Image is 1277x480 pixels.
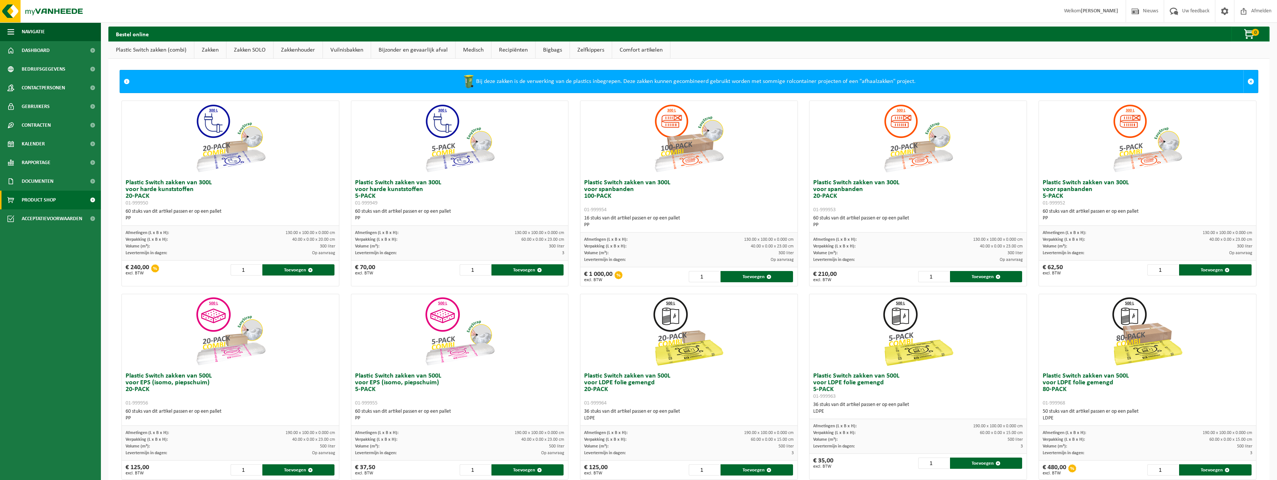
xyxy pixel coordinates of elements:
span: Volume (m³): [813,437,838,442]
img: 01-999952 [1110,101,1185,176]
div: 60 stuks van dit artikel passen er op een pallet [126,208,335,222]
a: Sluit melding [1243,70,1258,93]
div: PP [813,222,1023,228]
h3: Plastic Switch zakken van 300L voor spanbanden 5-PACK [1043,179,1252,206]
img: 01-999954 [651,101,726,176]
span: 300 liter [1237,244,1252,249]
span: Levertermijn in dagen: [584,451,626,455]
span: Verpakking (L x B x H): [126,237,168,242]
span: 3 [1021,444,1023,449]
input: 1 [231,464,262,476]
div: LDPE [584,415,794,422]
span: Verpakking (L x B x H): [1043,437,1085,442]
h3: Plastic Switch zakken van 300L voor harde kunststoffen 5-PACK [355,179,565,206]
span: Volume (m³): [584,444,608,449]
span: 40.00 x 0.00 x 23.00 cm [521,437,564,442]
input: 1 [460,464,491,476]
span: Navigatie [22,22,45,41]
span: 130.00 x 100.00 x 0.000 cm [744,237,794,242]
span: Op aanvraag [312,251,335,255]
span: 300 liter [778,251,794,255]
button: Toevoegen [721,464,793,476]
span: excl. BTW [1043,271,1063,276]
span: Op aanvraag [1229,251,1252,255]
span: 3 [792,451,794,455]
span: 190.00 x 100.00 x 0.000 cm [1203,431,1252,435]
span: 130.00 x 100.00 x 0.000 cm [286,231,335,235]
span: Op aanvraag [312,451,335,455]
div: 60 stuks van dit artikel passen er op een pallet [1043,208,1252,222]
span: 300 liter [1008,251,1023,255]
span: Contracten [22,116,51,135]
div: € 35,00 [813,458,833,469]
div: Bij deze zakken is de verwerking van de plastics inbegrepen. Deze zakken kunnen gecombineerd gebr... [133,70,1243,93]
span: Levertermijn in dagen: [584,258,626,262]
span: 190.00 x 100.00 x 0.000 cm [744,431,794,435]
span: Rapportage [22,153,50,172]
div: € 62,50 [1043,264,1063,276]
span: Levertermijn in dagen: [355,251,397,255]
span: 190.00 x 100.00 x 0.000 cm [515,431,564,435]
input: 1 [231,264,262,276]
a: Plastic Switch zakken (combi) [108,41,194,59]
button: 0 [1231,27,1269,41]
button: Toevoegen [262,264,334,276]
span: 01-999954 [584,207,607,213]
h3: Plastic Switch zakken van 300L voor spanbanden 100-PACK [584,179,794,213]
a: Vuilnisbakken [323,41,371,59]
span: 60.00 x 0.00 x 23.00 cm [521,237,564,242]
div: € 240,00 [126,264,149,276]
img: 01-999968 [1110,294,1185,369]
h3: Plastic Switch zakken van 500L voor LDPE folie gemengd 80-PACK [1043,373,1252,406]
input: 1 [689,464,720,476]
div: € 1 000,00 [584,271,613,282]
input: 1 [918,458,949,469]
div: 16 stuks van dit artikel passen er op een pallet [584,215,794,228]
button: Toevoegen [950,458,1022,469]
span: Verpakking (L x B x H): [1043,237,1085,242]
span: Levertermijn in dagen: [126,251,167,255]
img: 01-999963 [881,294,956,369]
span: 300 liter [549,244,564,249]
img: 01-999953 [881,101,956,176]
span: Levertermijn in dagen: [813,258,855,262]
span: Volume (m³): [1043,244,1067,249]
span: 01-999968 [1043,400,1065,406]
img: 01-999955 [422,294,497,369]
button: Toevoegen [491,264,564,276]
input: 1 [1147,464,1178,476]
span: Levertermijn in dagen: [355,451,397,455]
span: 500 liter [1008,437,1023,442]
h3: Plastic Switch zakken van 500L voor LDPE folie gemengd 20-PACK [584,373,794,406]
span: Volume (m³): [584,251,608,255]
span: 40.00 x 0.00 x 23.00 cm [980,244,1023,249]
span: Afmetingen (L x B x H): [126,231,169,235]
a: Comfort artikelen [612,41,670,59]
span: Dashboard [22,41,50,60]
div: PP [355,215,565,222]
a: Zakken [194,41,226,59]
div: 36 stuks van dit artikel passen er op een pallet [813,401,1023,415]
span: 500 liter [778,444,794,449]
span: Afmetingen (L x B x H): [355,231,398,235]
strong: [PERSON_NAME] [1081,8,1118,14]
div: € 210,00 [813,271,837,282]
span: excl. BTW [355,271,375,276]
span: 01-999952 [1043,200,1065,206]
span: 01-999963 [813,394,836,399]
span: 01-999953 [813,207,836,213]
span: Op aanvraag [1000,258,1023,262]
span: Product Shop [22,191,56,209]
span: Verpakking (L x B x H): [355,437,397,442]
span: 500 liter [1237,444,1252,449]
div: PP [126,415,335,422]
span: Verpakking (L x B x H): [584,244,626,249]
span: Volume (m³): [813,251,838,255]
a: Bigbags [536,41,570,59]
h3: Plastic Switch zakken van 300L voor spanbanden 20-PACK [813,179,1023,213]
button: Toevoegen [721,271,793,282]
img: 01-999956 [193,294,268,369]
span: Volume (m³): [126,244,150,249]
span: Volume (m³): [355,244,379,249]
button: Toevoegen [950,271,1022,282]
